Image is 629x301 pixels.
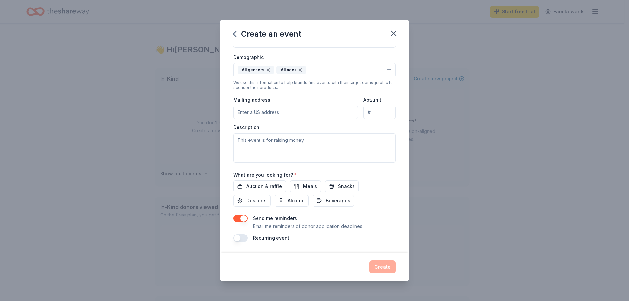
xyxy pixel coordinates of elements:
span: Snacks [338,182,355,190]
label: Mailing address [233,97,270,103]
span: Meals [303,182,317,190]
p: Email me reminders of donor application deadlines [253,222,362,230]
label: Send me reminders [253,216,297,221]
input: # [363,106,396,119]
span: Beverages [326,197,350,205]
button: Alcohol [275,195,309,207]
label: Description [233,124,259,131]
button: Beverages [313,195,354,207]
button: All gendersAll ages [233,63,396,77]
div: All ages [276,66,306,74]
label: Apt/unit [363,97,381,103]
span: Auction & raffle [246,182,282,190]
div: Create an event [233,29,301,39]
input: Enter a US address [233,106,358,119]
div: All genders [238,66,274,74]
button: Auction & raffle [233,180,286,192]
span: Alcohol [288,197,305,205]
label: Demographic [233,54,264,61]
label: Recurring event [253,235,289,241]
button: Snacks [325,180,359,192]
label: What are you looking for? [233,172,297,178]
span: Desserts [246,197,267,205]
button: Meals [290,180,321,192]
button: Desserts [233,195,271,207]
div: We use this information to help brands find events with their target demographic to sponsor their... [233,80,396,90]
